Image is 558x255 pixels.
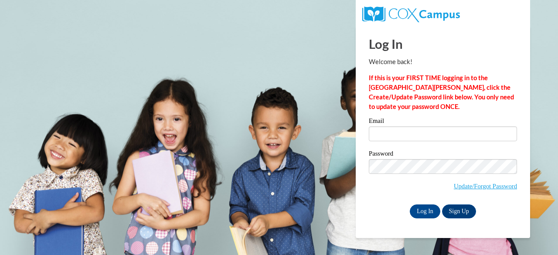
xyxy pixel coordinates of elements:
[369,35,517,53] h1: Log In
[442,204,476,218] a: Sign Up
[369,57,517,67] p: Welcome back!
[369,118,517,126] label: Email
[362,7,460,22] img: COX Campus
[369,74,514,110] strong: If this is your FIRST TIME logging in to the [GEOGRAPHIC_DATA][PERSON_NAME], click the Create/Upd...
[454,183,517,190] a: Update/Forgot Password
[369,150,517,159] label: Password
[410,204,440,218] input: Log In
